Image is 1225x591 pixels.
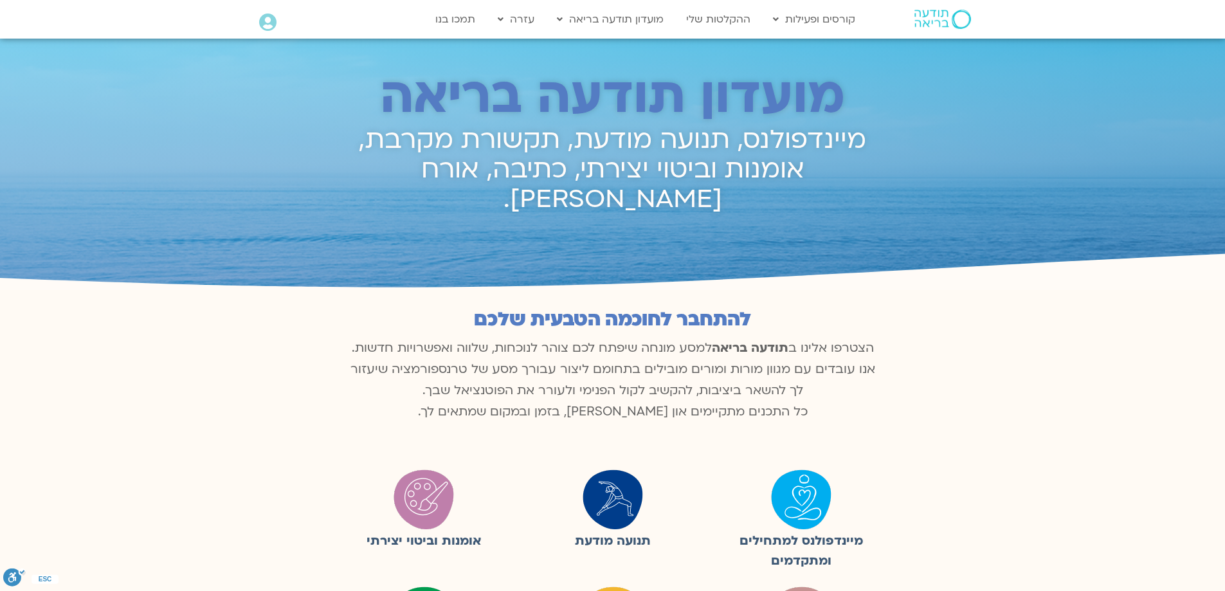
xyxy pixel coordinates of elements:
h2: מיינדפולנס, תנועה מודעת, תקשורת מקרבת, אומנות וביטוי יצירתי, כתיבה, אורח [PERSON_NAME]. [342,125,884,214]
a: מועדון תודעה בריאה [550,7,670,32]
img: תודעה בריאה [914,10,971,29]
figcaption: מיינדפולנס למתחילים ומתקדמים [713,531,889,571]
a: עזרה [491,7,541,32]
a: קורסים ופעילות [767,7,862,32]
a: תמכו בנו [429,7,482,32]
b: תודעה בריאה [712,340,788,356]
figcaption: תנועה מודעת [525,531,700,551]
figcaption: אומנות וביטוי יצירתי [336,531,512,551]
h2: מועדון תודעה בריאה [342,68,884,125]
p: הצטרפו אלינו ב למסע מונחה שיפתח לכם צוהר לנוכחות, שלווה ואפשרויות חדשות. אנו עובדים עם מגוון מורו... [343,338,883,423]
a: ההקלטות שלי [680,7,757,32]
h2: להתחבר לחוכמה הטבעית שלכם [343,309,883,331]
